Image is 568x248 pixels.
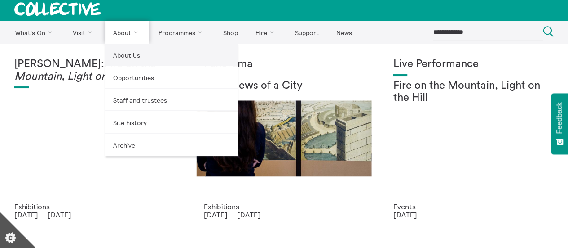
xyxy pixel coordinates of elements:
a: About [105,21,149,44]
a: Staff and trustees [105,89,238,111]
a: Visit [65,21,104,44]
h2: Fire on the Mountain, Light on the Hill [393,80,554,104]
h1: [PERSON_NAME]: [14,58,175,83]
h1: Live Performance [393,58,554,71]
a: Support [287,21,326,44]
a: Opportunities [105,66,238,89]
a: Programmes [151,21,214,44]
button: Feedback - Show survey [551,93,568,154]
h1: Panorama [204,58,365,71]
a: About Us [105,44,238,66]
a: Collective Panorama June 2025 small file 8 Panorama New Views of a City Exhibitions [DATE] — [DATE] [189,44,379,234]
a: Photo: Eoin Carey Live Performance Fire on the Mountain, Light on the Hill Events [DATE] [379,44,568,234]
p: Events [393,203,554,211]
em: Fire on the Mountain, Light on the Hill [14,59,156,82]
a: Site history [105,111,238,134]
h2: New Views of a City [204,80,365,92]
p: Exhibitions [14,203,175,211]
a: Archive [105,134,238,156]
p: [DATE] — [DATE] [14,211,175,219]
a: Hire [248,21,286,44]
p: Exhibitions [204,203,365,211]
a: News [328,21,360,44]
p: [DATE] — [DATE] [204,211,365,219]
a: What's On [7,21,63,44]
span: Feedback [555,102,564,134]
p: [DATE] [393,211,554,219]
a: Shop [215,21,246,44]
